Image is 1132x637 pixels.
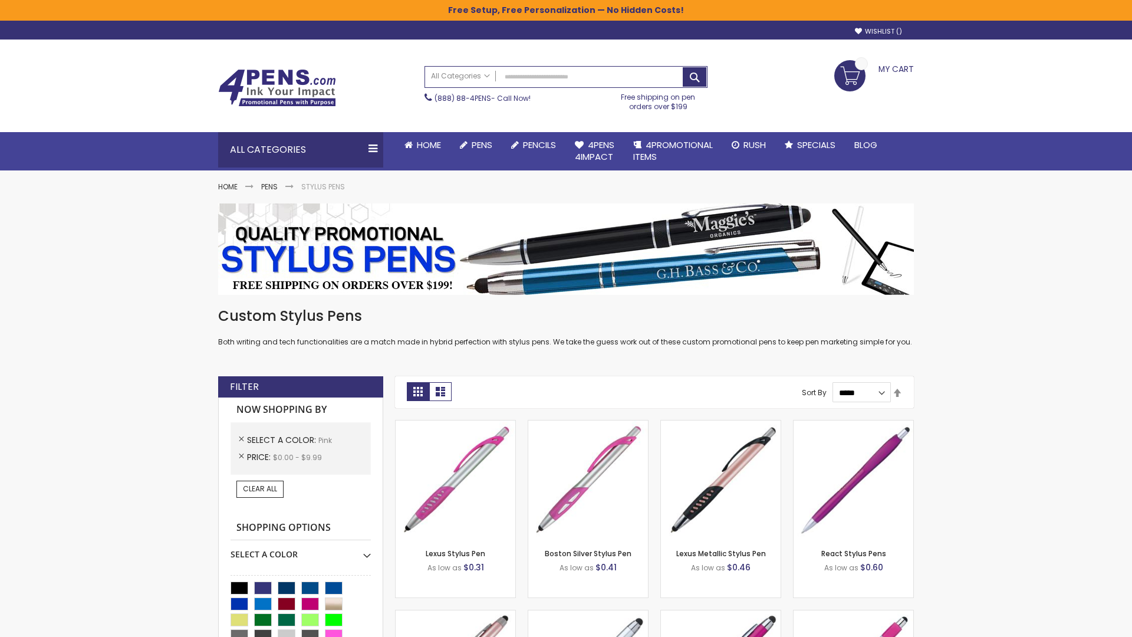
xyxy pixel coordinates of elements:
[231,515,371,541] strong: Shopping Options
[661,420,781,430] a: Lexus Metallic Stylus Pen-Pink
[824,563,858,573] span: As low as
[560,563,594,573] span: As low as
[318,435,332,445] span: Pink
[523,139,556,151] span: Pencils
[472,139,492,151] span: Pens
[661,421,781,540] img: Lexus Metallic Stylus Pen-Pink
[417,139,441,151] span: Home
[427,563,462,573] span: As low as
[565,132,624,170] a: 4Pens4impact
[855,27,902,36] a: Wishlist
[797,139,835,151] span: Specials
[396,610,515,620] a: Lory Metallic Stylus Pen-Pink
[231,540,371,560] div: Select A Color
[691,563,725,573] span: As low as
[743,139,766,151] span: Rush
[821,549,886,559] a: React Stylus Pens
[794,420,913,430] a: React Stylus Pens-Pink
[247,434,318,446] span: Select A Color
[301,182,345,192] strong: Stylus Pens
[426,549,485,559] a: Lexus Stylus Pen
[247,451,273,463] span: Price
[425,67,496,86] a: All Categories
[396,421,515,540] img: Lexus Stylus Pen-Pink
[624,132,722,170] a: 4PROMOTIONALITEMS
[218,203,914,295] img: Stylus Pens
[395,132,450,158] a: Home
[231,398,371,422] strong: Now Shopping by
[463,562,484,573] span: $0.31
[243,484,277,494] span: Clear All
[273,452,322,462] span: $0.00 - $9.99
[676,549,766,559] a: Lexus Metallic Stylus Pen
[575,139,614,163] span: 4Pens 4impact
[218,69,336,107] img: 4Pens Custom Pens and Promotional Products
[431,71,490,81] span: All Categories
[435,93,491,103] a: (888) 88-4PENS
[794,610,913,620] a: Pearl Element Stylus Pens-Pink
[794,421,913,540] img: React Stylus Pens-Pink
[435,93,531,103] span: - Call Now!
[528,421,648,540] img: Boston Silver Stylus Pen-Pink
[218,307,914,326] h1: Custom Stylus Pens
[633,139,713,163] span: 4PROMOTIONAL ITEMS
[407,382,429,401] strong: Grid
[218,132,383,168] div: All Categories
[218,307,914,347] div: Both writing and tech functionalities are a match made in hybrid perfection with stylus pens. We ...
[528,420,648,430] a: Boston Silver Stylus Pen-Pink
[722,132,775,158] a: Rush
[261,182,278,192] a: Pens
[595,562,617,573] span: $0.41
[609,88,708,111] div: Free shipping on pen orders over $199
[727,562,751,573] span: $0.46
[860,562,883,573] span: $0.60
[502,132,565,158] a: Pencils
[218,182,238,192] a: Home
[845,132,887,158] a: Blog
[661,610,781,620] a: Metallic Cool Grip Stylus Pen-Pink
[854,139,877,151] span: Blog
[528,610,648,620] a: Silver Cool Grip Stylus Pen-Pink
[396,420,515,430] a: Lexus Stylus Pen-Pink
[545,549,631,559] a: Boston Silver Stylus Pen
[450,132,502,158] a: Pens
[775,132,845,158] a: Specials
[230,380,259,393] strong: Filter
[236,481,284,497] a: Clear All
[802,388,827,398] label: Sort By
